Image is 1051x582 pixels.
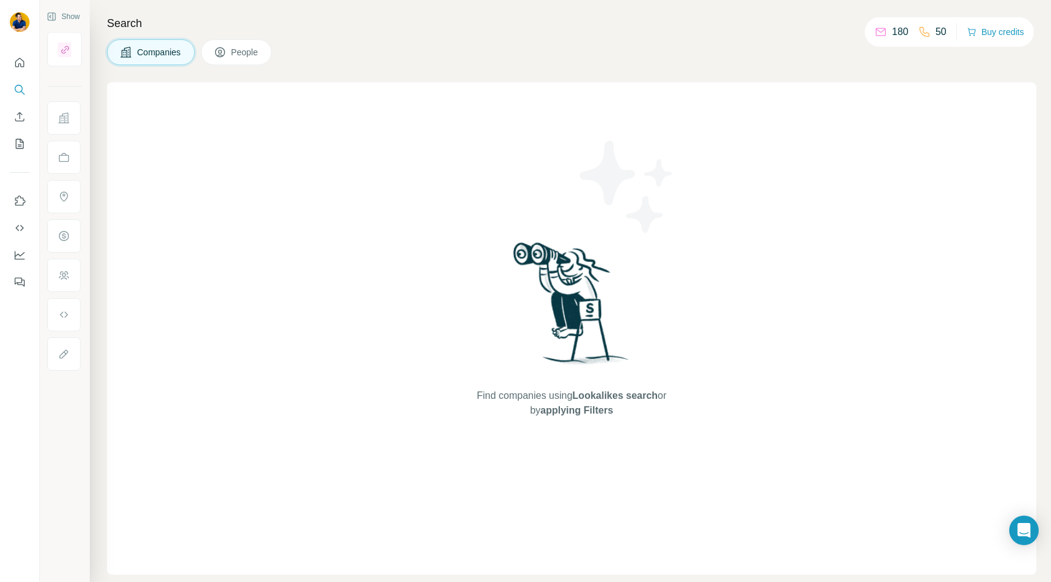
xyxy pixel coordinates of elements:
[107,15,1036,32] h4: Search
[473,388,670,418] span: Find companies using or by
[10,106,30,128] button: Enrich CSV
[10,271,30,293] button: Feedback
[10,12,30,32] img: Avatar
[935,25,947,39] p: 50
[137,46,182,58] span: Companies
[10,133,30,155] button: My lists
[10,52,30,74] button: Quick start
[572,390,658,401] span: Lookalikes search
[572,132,682,242] img: Surfe Illustration - Stars
[1009,516,1039,545] div: Open Intercom Messenger
[540,405,613,415] span: applying Filters
[892,25,908,39] p: 180
[967,23,1024,41] button: Buy credits
[38,7,89,26] button: Show
[10,190,30,212] button: Use Surfe on LinkedIn
[10,244,30,266] button: Dashboard
[231,46,259,58] span: People
[10,217,30,239] button: Use Surfe API
[508,239,636,376] img: Surfe Illustration - Woman searching with binoculars
[10,79,30,101] button: Search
